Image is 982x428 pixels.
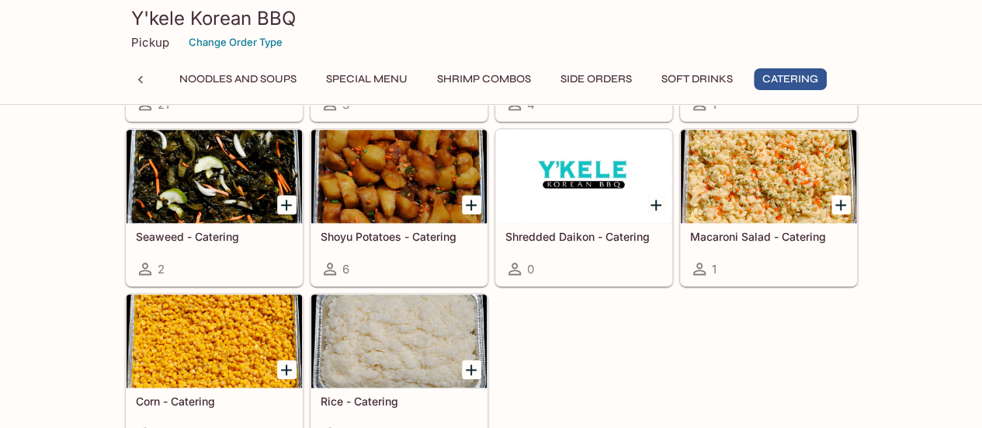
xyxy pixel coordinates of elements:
[277,360,297,379] button: Add Corn - Catering
[680,129,857,286] a: Macaroni Salad - Catering1
[311,129,488,286] a: Shoyu Potatoes - Catering6
[681,130,856,223] div: Macaroni Salad - Catering
[318,68,416,90] button: Special Menu
[171,68,305,90] button: Noodles and Soups
[321,230,477,243] h5: Shoyu Potatoes - Catering
[527,262,534,277] span: 0
[831,195,851,214] button: Add Macaroni Salad - Catering
[136,230,293,243] h5: Seaweed - Catering
[495,129,672,286] a: Shredded Daikon - Catering0
[552,68,640,90] button: Side Orders
[429,68,540,90] button: Shrimp Combos
[311,130,487,223] div: Shoyu Potatoes - Catering
[505,230,662,243] h5: Shredded Daikon - Catering
[647,195,666,214] button: Add Shredded Daikon - Catering
[462,195,481,214] button: Add Shoyu Potatoes - Catering
[496,130,671,223] div: Shredded Daikon - Catering
[754,68,827,90] button: Catering
[127,130,302,223] div: Seaweed - Catering
[127,294,302,388] div: Corn - Catering
[653,68,741,90] button: Soft Drinks
[131,35,169,50] p: Pickup
[712,262,717,277] span: 1
[182,30,290,54] button: Change Order Type
[131,6,852,30] h3: Y'kele Korean BBQ
[321,395,477,408] h5: Rice - Catering
[462,360,481,379] button: Add Rice - Catering
[690,230,847,243] h5: Macaroni Salad - Catering
[342,262,349,277] span: 6
[126,129,303,286] a: Seaweed - Catering2
[311,294,487,388] div: Rice - Catering
[277,195,297,214] button: Add Seaweed - Catering
[158,262,165,277] span: 2
[136,395,293,408] h5: Corn - Catering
